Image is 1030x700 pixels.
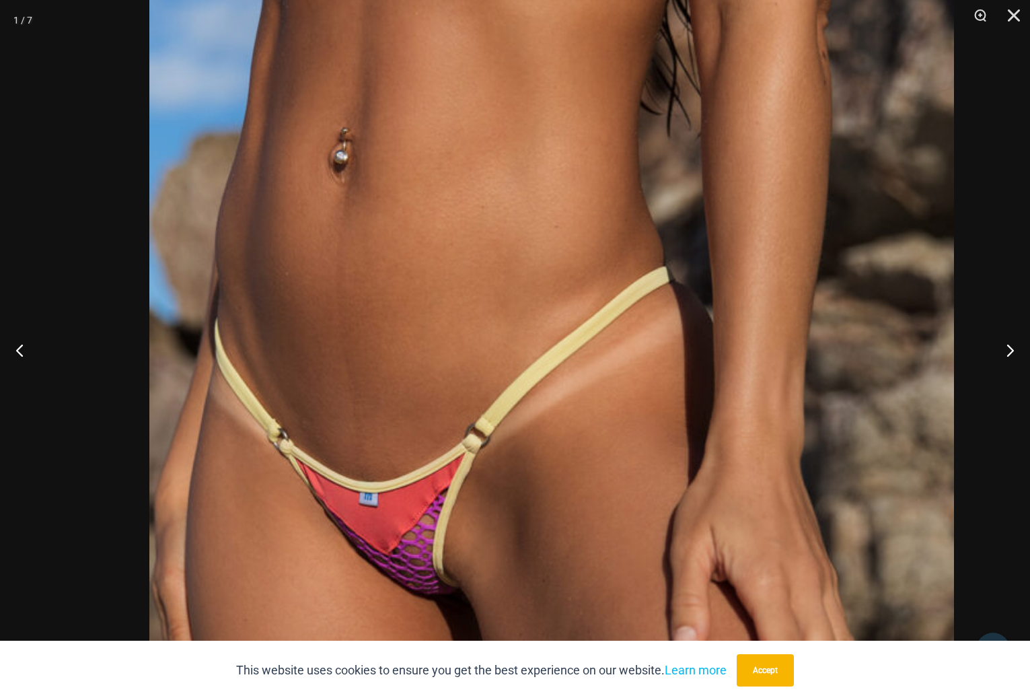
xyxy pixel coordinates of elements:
[737,654,794,687] button: Accept
[980,316,1030,384] button: Next
[13,10,32,30] div: 1 / 7
[236,660,727,680] p: This website uses cookies to ensure you get the best experience on our website.
[665,663,727,677] a: Learn more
